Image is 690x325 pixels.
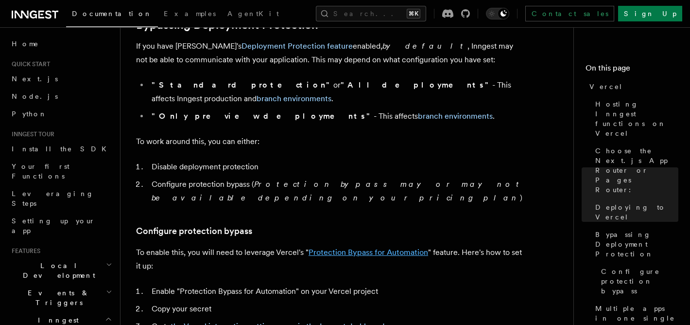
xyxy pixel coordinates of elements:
[316,6,426,21] button: Search...⌘K
[595,230,678,259] span: Bypassing Deployment Protection
[8,247,40,255] span: Features
[149,109,525,123] li: - This affects .
[8,105,114,123] a: Python
[8,140,114,158] a: Install the SDK
[8,60,50,68] span: Quick start
[136,135,525,148] p: To work around this, you can either:
[164,10,216,18] span: Examples
[222,3,285,26] a: AgentKit
[341,80,492,90] strong: "All deployments"
[418,111,493,121] a: branch environments
[12,110,47,118] span: Python
[407,9,420,18] kbd: ⌘K
[591,95,678,142] a: Hosting Inngest functions on Vercel
[149,285,525,298] li: Enable "Protection Bypass for Automation" on your Vercel project
[227,10,279,18] span: AgentKit
[525,6,614,21] a: Contact sales
[12,190,94,207] span: Leveraging Steps
[12,162,69,180] span: Your first Functions
[158,3,222,26] a: Examples
[8,284,114,311] button: Events & Triggers
[8,35,114,53] a: Home
[8,288,106,307] span: Events & Triggers
[382,41,467,51] em: by default
[12,39,39,49] span: Home
[152,80,333,90] strong: "Standard protection"
[136,246,525,273] p: To enable this, you will need to leverage Vercel's " " feature. Here's how to set it up:
[152,180,523,202] em: Protection bypass may or may not be available depending on your pricing plan
[149,302,525,316] li: Copy your secret
[591,199,678,226] a: Deploying to Vercel
[591,142,678,199] a: Choose the Next.js App Router or Pages Router:
[149,160,525,174] li: Disable deployment protection
[149,78,525,106] li: or - This affects Inngest production and .
[595,99,678,138] span: Hosting Inngest functions on Vercel
[241,41,353,51] a: Deployment Protection feature
[8,88,114,105] a: Node.js
[601,267,678,296] span: Configure protection bypass
[8,212,114,239] a: Setting up your app
[12,145,112,153] span: Install the SDK
[149,178,525,205] li: Configure protection bypass ( )
[486,8,509,19] button: Toggle dark mode
[8,130,54,138] span: Inngest tour
[586,62,678,78] h4: On this page
[8,257,114,284] button: Local Development
[152,111,374,121] strong: "Only preview deployments"
[309,248,428,257] a: Protection Bypass for Automation
[136,224,252,238] a: Configure protection bypass
[257,94,331,103] a: branch environments
[136,39,525,67] p: If you have [PERSON_NAME]'s enabled, , Inngest may not be able to communicate with your applicati...
[8,70,114,88] a: Next.js
[597,263,678,300] a: Configure protection bypass
[12,75,58,83] span: Next.js
[589,82,623,91] span: Vercel
[8,261,106,280] span: Local Development
[8,185,114,212] a: Leveraging Steps
[12,217,95,235] span: Setting up your app
[8,158,114,185] a: Your first Functions
[586,78,678,95] a: Vercel
[595,146,678,195] span: Choose the Next.js App Router or Pages Router:
[618,6,682,21] a: Sign Up
[72,10,152,18] span: Documentation
[595,202,678,222] span: Deploying to Vercel
[12,92,58,100] span: Node.js
[66,3,158,27] a: Documentation
[591,226,678,263] a: Bypassing Deployment Protection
